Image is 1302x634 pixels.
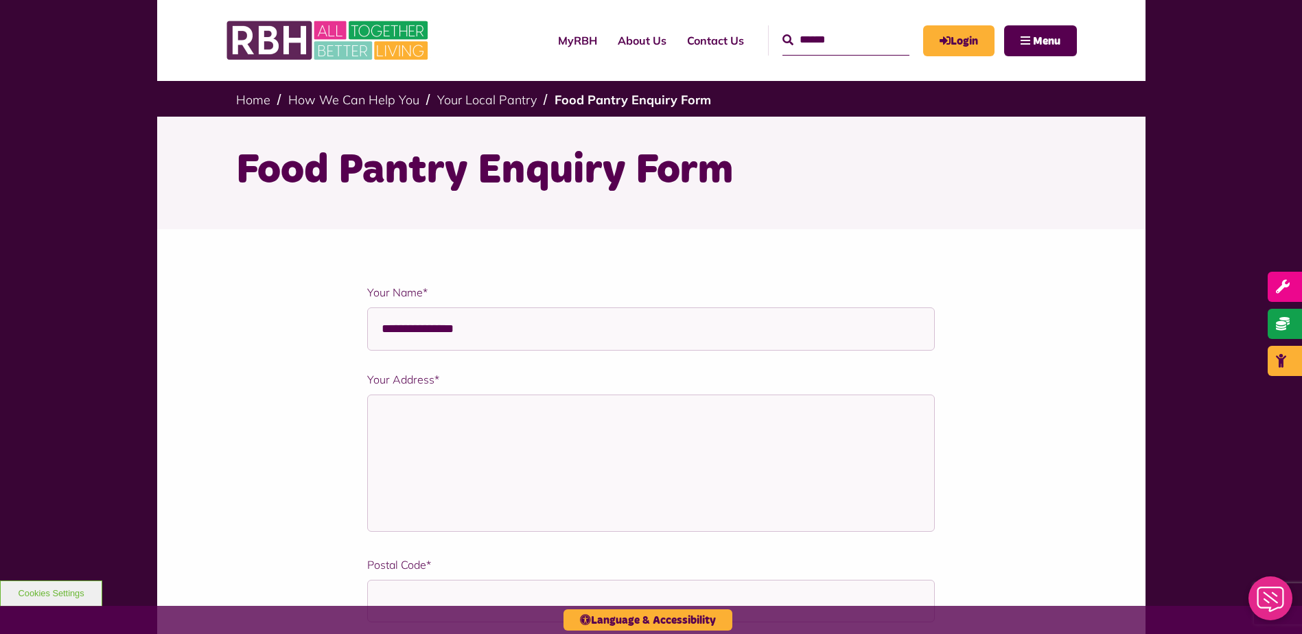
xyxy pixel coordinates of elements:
[548,22,607,59] a: MyRBH
[1033,36,1060,47] span: Menu
[607,22,677,59] a: About Us
[563,609,732,631] button: Language & Accessibility
[1004,25,1077,56] button: Navigation
[923,25,995,56] a: MyRBH
[555,92,711,108] a: Food Pantry Enquiry Form
[1240,572,1302,634] iframe: Netcall Web Assistant for live chat
[236,92,270,108] a: Home
[437,92,537,108] a: Your Local Pantry
[367,371,935,388] label: Your Address
[226,14,432,67] img: RBH
[782,25,909,55] input: Search
[367,284,935,301] label: Your Name
[677,22,754,59] a: Contact Us
[236,144,1067,198] h1: Food Pantry Enquiry Form
[367,556,935,573] label: Postal Code
[288,92,419,108] a: How We Can Help You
